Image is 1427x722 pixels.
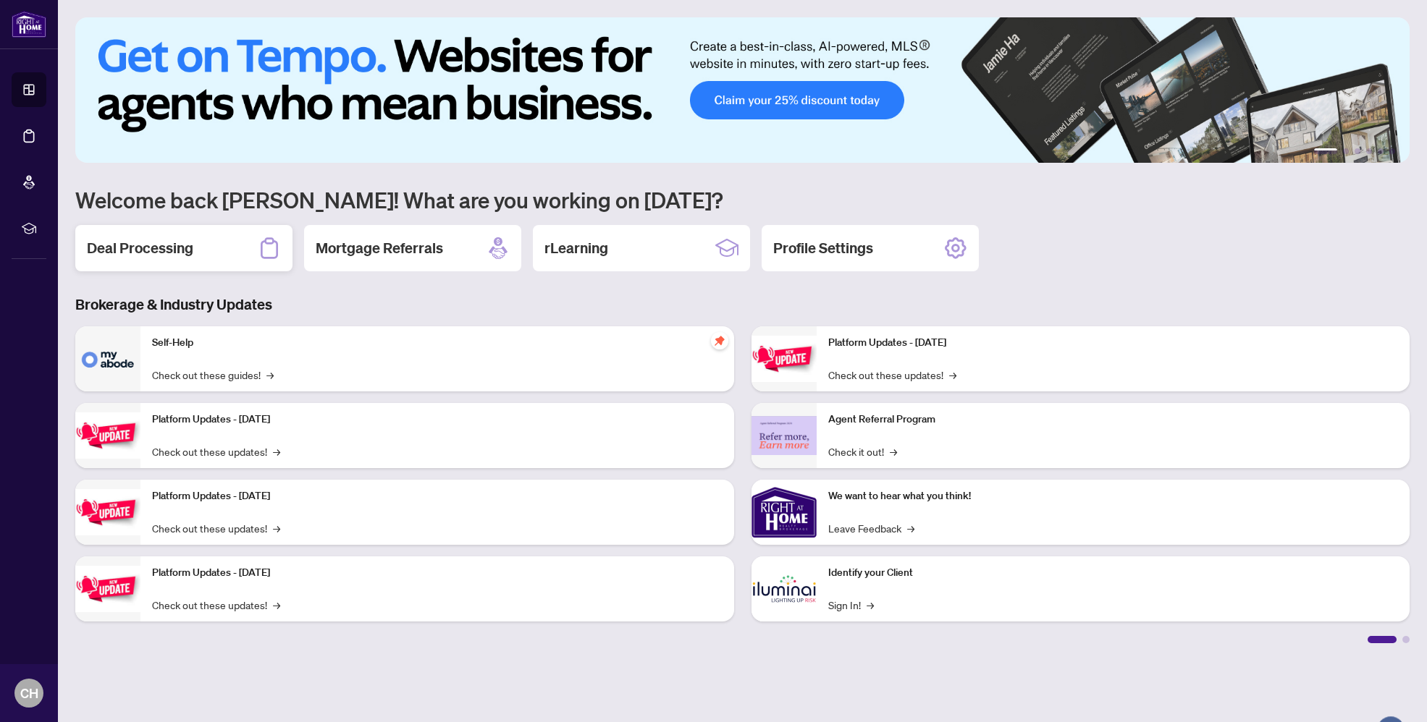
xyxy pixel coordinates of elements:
a: Check out these updates!→ [152,520,280,536]
img: Agent Referral Program [752,416,817,456]
button: 4 [1366,148,1372,154]
span: → [949,367,956,383]
a: Check out these guides!→ [152,367,274,383]
a: Sign In!→ [828,597,874,613]
h2: Deal Processing [87,238,193,258]
a: Check it out!→ [828,443,897,459]
span: → [266,367,274,383]
img: Identify your Client [752,556,817,621]
a: Check out these updates!→ [152,443,280,459]
button: 1 [1314,148,1337,154]
span: → [907,520,914,536]
p: Platform Updates - [DATE] [828,335,1399,351]
img: Platform Updates - June 23, 2025 [752,336,817,381]
span: → [273,520,280,536]
p: Platform Updates - [DATE] [152,412,723,428]
a: Check out these updates!→ [152,597,280,613]
span: → [273,443,280,459]
p: Platform Updates - [DATE] [152,565,723,581]
h2: Profile Settings [773,238,873,258]
span: CH [20,683,38,703]
span: → [867,597,874,613]
h1: Welcome back [PERSON_NAME]! What are you working on [DATE]? [75,186,1410,213]
button: 3 [1355,148,1360,154]
img: Platform Updates - July 21, 2025 [75,489,140,535]
button: 5 [1378,148,1384,154]
img: Platform Updates - September 16, 2025 [75,412,140,458]
h3: Brokerage & Industry Updates [75,294,1410,315]
a: Leave Feedback→ [828,520,914,536]
p: Platform Updates - [DATE] [152,488,723,504]
span: → [890,443,897,459]
span: pushpin [711,332,728,349]
p: Self-Help [152,335,723,351]
img: Slide 0 [75,17,1410,163]
p: We want to hear what you think! [828,488,1399,504]
h2: rLearning [544,238,608,258]
img: Platform Updates - July 8, 2025 [75,566,140,611]
img: Self-Help [75,326,140,391]
button: Open asap [1369,671,1413,715]
span: → [273,597,280,613]
a: Check out these updates!→ [828,367,956,383]
button: 6 [1389,148,1395,154]
h2: Mortgage Referrals [316,238,443,258]
p: Agent Referral Program [828,412,1399,428]
img: logo [12,11,46,38]
img: We want to hear what you think! [752,480,817,545]
p: Identify your Client [828,565,1399,581]
button: 2 [1343,148,1349,154]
